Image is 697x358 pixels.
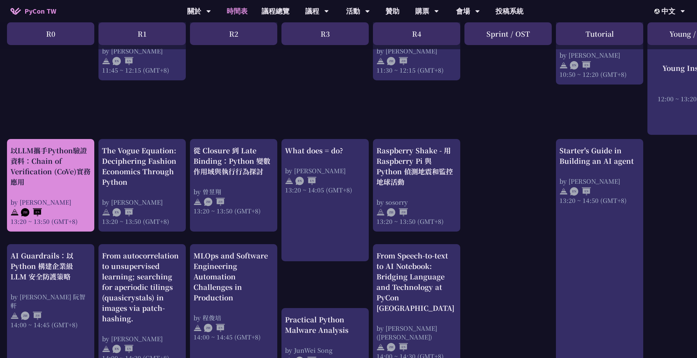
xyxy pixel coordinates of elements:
div: MLOps and Software Engineering Automation Challenges in Production [193,250,274,303]
div: 13:20 ~ 13:50 (GMT+8) [376,217,457,226]
div: by 程俊培 [193,313,274,322]
div: 13:20 ~ 13:50 (GMT+8) [193,206,274,215]
img: ZHZH.38617ef.svg [204,198,225,206]
div: 14:00 ~ 14:45 (GMT+8) [193,333,274,341]
a: 以LLM攜手Python驗證資料：Chain of Verification (CoVe)實務應用 by [PERSON_NAME] 13:20 ~ 13:50 (GMT+8) [10,145,91,226]
div: by [PERSON_NAME] [102,46,182,55]
div: by [PERSON_NAME] [285,166,365,175]
a: The Vogue Equation: Deciphering Fashion Economics Through Python by [PERSON_NAME] 13:20 ~ 13:50 (... [102,145,182,226]
div: What does = do? [285,145,365,156]
div: 11:45 ~ 12:15 (GMT+8) [102,66,182,74]
img: svg+xml;base64,PHN2ZyB4bWxucz0iaHR0cDovL3d3dy53My5vcmcvMjAwMC9zdmciIHdpZHRoPSIyNCIgaGVpZ2h0PSIyNC... [193,198,202,206]
a: Starter's Guide in Building an AI agent by [PERSON_NAME] 13:20 ~ 14:50 (GMT+8) [559,145,640,205]
div: by [PERSON_NAME] [102,198,182,206]
img: svg+xml;base64,PHN2ZyB4bWxucz0iaHR0cDovL3d3dy53My5vcmcvMjAwMC9zdmciIHdpZHRoPSIyNCIgaGVpZ2h0PSIyNC... [285,177,293,185]
div: R3 [281,22,369,45]
div: by [PERSON_NAME] [559,177,640,185]
span: PyCon TW [24,6,56,16]
div: 13:20 ~ 14:50 (GMT+8) [559,196,640,205]
a: AI Guardrails：以 Python 構建企業級 LLM 安全防護策略 by [PERSON_NAME] 阮智軒 14:00 ~ 14:45 (GMT+8) [10,250,91,329]
div: Raspberry Shake - 用 Raspberry Pi 與 Python 偵測地震和監控地球活動 [376,145,457,187]
a: Raspberry Shake - 用 Raspberry Pi 與 Python 偵測地震和監控地球活動 by sosorry 13:20 ~ 13:50 (GMT+8) [376,145,457,226]
div: by [PERSON_NAME] ([PERSON_NAME]) [376,324,457,341]
div: 13:20 ~ 13:50 (GMT+8) [10,217,91,226]
div: 以LLM攜手Python驗證資料：Chain of Verification (CoVe)實務應用 [10,145,91,187]
img: svg+xml;base64,PHN2ZyB4bWxucz0iaHR0cDovL3d3dy53My5vcmcvMjAwMC9zdmciIHdpZHRoPSIyNCIgaGVpZ2h0PSIyNC... [376,57,385,65]
div: by [PERSON_NAME] [376,46,457,55]
img: ENEN.5a408d1.svg [570,187,591,196]
div: AI Guardrails：以 Python 構建企業級 LLM 安全防護策略 [10,250,91,282]
img: svg+xml;base64,PHN2ZyB4bWxucz0iaHR0cDovL3d3dy53My5vcmcvMjAwMC9zdmciIHdpZHRoPSIyNCIgaGVpZ2h0PSIyNC... [376,208,385,217]
div: R0 [7,22,94,45]
div: 14:00 ~ 14:45 (GMT+8) [10,320,91,329]
img: svg+xml;base64,PHN2ZyB4bWxucz0iaHR0cDovL3d3dy53My5vcmcvMjAwMC9zdmciIHdpZHRoPSIyNCIgaGVpZ2h0PSIyNC... [10,312,19,320]
img: svg+xml;base64,PHN2ZyB4bWxucz0iaHR0cDovL3d3dy53My5vcmcvMjAwMC9zdmciIHdpZHRoPSIyNCIgaGVpZ2h0PSIyNC... [559,61,568,70]
div: Sprint / OST [464,22,552,45]
div: Practical Python Malware Analysis [285,314,365,335]
div: by [PERSON_NAME] 阮智軒 [10,292,91,310]
img: ZHEN.371966e.svg [204,324,225,332]
div: by JunWei Song [285,346,365,355]
div: by [PERSON_NAME] [10,198,91,206]
img: svg+xml;base64,PHN2ZyB4bWxucz0iaHR0cDovL3d3dy53My5vcmcvMjAwMC9zdmciIHdpZHRoPSIyNCIgaGVpZ2h0PSIyNC... [102,208,110,217]
div: Tutorial [556,22,643,45]
div: R4 [373,22,460,45]
img: ZHZH.38617ef.svg [387,57,408,65]
img: svg+xml;base64,PHN2ZyB4bWxucz0iaHR0cDovL3d3dy53My5vcmcvMjAwMC9zdmciIHdpZHRoPSIyNCIgaGVpZ2h0PSIyNC... [102,57,110,65]
div: R2 [190,22,277,45]
a: MLOps and Software Engineering Automation Challenges in Production by 程俊培 14:00 ~ 14:45 (GMT+8) [193,250,274,341]
div: 10:50 ~ 12:20 (GMT+8) [559,70,640,79]
img: ENEN.5a408d1.svg [112,345,133,353]
div: by sosorry [376,198,457,206]
img: ZHEN.371966e.svg [21,208,42,217]
img: ZHEN.371966e.svg [387,343,408,351]
img: ZHZH.38617ef.svg [387,208,408,217]
a: What does = do? by [PERSON_NAME] 13:20 ~ 14:05 (GMT+8) [285,145,365,194]
div: The Vogue Equation: Deciphering Fashion Economics Through Python [102,145,182,187]
img: svg+xml;base64,PHN2ZyB4bWxucz0iaHR0cDovL3d3dy53My5vcmcvMjAwMC9zdmciIHdpZHRoPSIyNCIgaGVpZ2h0PSIyNC... [10,208,19,217]
div: by [PERSON_NAME] [102,334,182,343]
a: PyCon TW [3,2,63,20]
div: 13:20 ~ 14:05 (GMT+8) [285,185,365,194]
div: From autocorrelation to unsupervised learning; searching for aperiodic tilings (quasicrystals) in... [102,250,182,324]
img: Home icon of PyCon TW 2025 [10,8,21,15]
img: ENEN.5a408d1.svg [112,208,133,217]
img: ENEN.5a408d1.svg [295,177,316,185]
a: 從 Closure 到 Late Binding：Python 變數作用域與執行行為探討 by 曾昱翔 13:20 ~ 13:50 (GMT+8) [193,145,274,215]
div: 11:30 ~ 12:15 (GMT+8) [376,66,457,74]
div: by 曾昱翔 [193,187,274,196]
img: Locale Icon [654,9,661,14]
img: ENEN.5a408d1.svg [570,61,591,70]
img: svg+xml;base64,PHN2ZyB4bWxucz0iaHR0cDovL3d3dy53My5vcmcvMjAwMC9zdmciIHdpZHRoPSIyNCIgaGVpZ2h0PSIyNC... [102,345,110,353]
div: 從 Closure 到 Late Binding：Python 變數作用域與執行行為探討 [193,145,274,177]
div: From Speech-to-text to AI Notebook: Bridging Language and Technology at PyCon [GEOGRAPHIC_DATA] [376,250,457,313]
div: 13:20 ~ 13:50 (GMT+8) [102,217,182,226]
div: R1 [98,22,186,45]
img: svg+xml;base64,PHN2ZyB4bWxucz0iaHR0cDovL3d3dy53My5vcmcvMjAwMC9zdmciIHdpZHRoPSIyNCIgaGVpZ2h0PSIyNC... [376,343,385,351]
div: Starter's Guide in Building an AI agent [559,145,640,166]
img: ENEN.5a408d1.svg [112,57,133,65]
img: svg+xml;base64,PHN2ZyB4bWxucz0iaHR0cDovL3d3dy53My5vcmcvMjAwMC9zdmciIHdpZHRoPSIyNCIgaGVpZ2h0PSIyNC... [193,324,202,332]
img: svg+xml;base64,PHN2ZyB4bWxucz0iaHR0cDovL3d3dy53My5vcmcvMjAwMC9zdmciIHdpZHRoPSIyNCIgaGVpZ2h0PSIyNC... [559,187,568,196]
div: by [PERSON_NAME] [559,51,640,59]
img: ZHZH.38617ef.svg [21,312,42,320]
